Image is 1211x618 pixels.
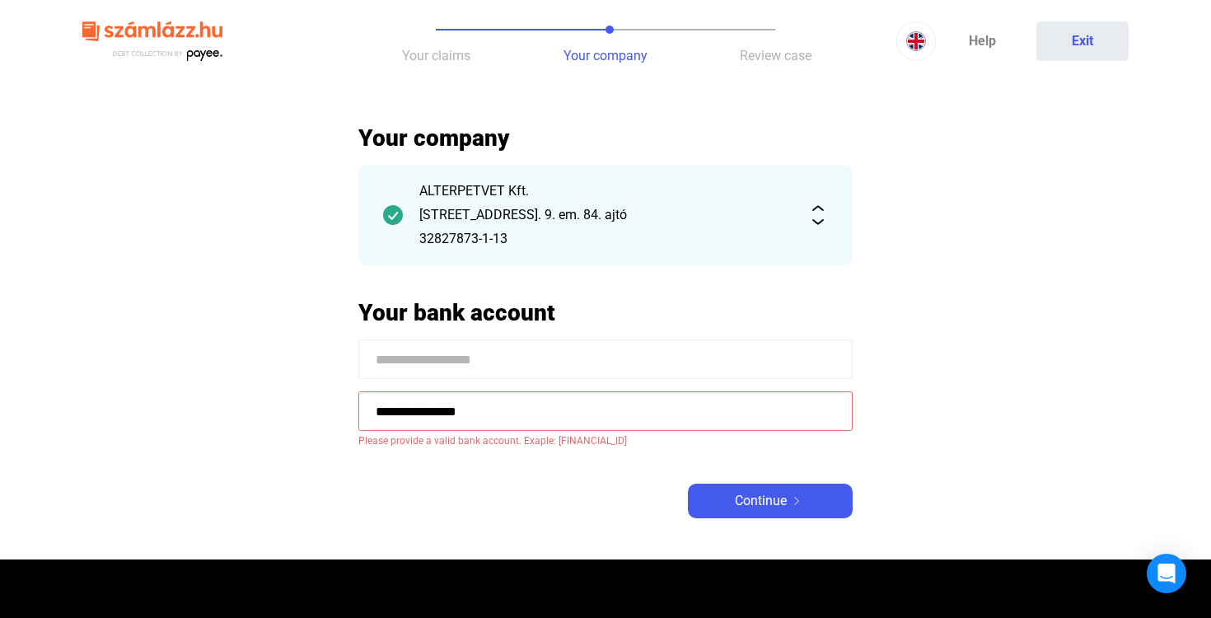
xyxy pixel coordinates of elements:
[563,48,648,63] span: Your company
[358,431,853,451] span: Please provide a valid bank account. Exaple: [FINANCIAL_ID]
[358,124,853,152] h2: Your company
[358,298,853,327] h2: Your bank account
[906,31,926,51] img: EN
[419,229,792,249] div: 32827873-1-13
[808,205,828,225] img: expand
[1147,554,1186,593] div: Open Intercom Messenger
[82,15,222,68] img: szamlazzhu-logo
[383,205,403,225] img: checkmark-darker-green-circle
[402,48,470,63] span: Your claims
[936,21,1028,61] a: Help
[419,205,792,225] div: [STREET_ADDRESS]. 9. em. 84. ajtó
[688,484,853,518] button: Continuearrow-right-white
[419,181,792,201] div: ALTERPETVET Kft.
[740,48,811,63] span: Review case
[735,491,787,511] span: Continue
[896,21,936,61] button: EN
[1036,21,1129,61] button: Exit
[787,497,807,505] img: arrow-right-white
